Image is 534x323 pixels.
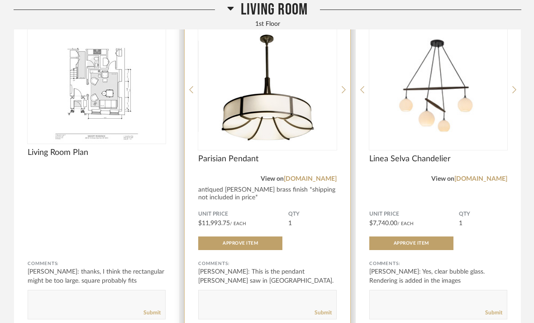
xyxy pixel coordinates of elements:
[223,241,258,246] span: Approve Item
[143,309,161,317] a: Submit
[198,211,288,218] span: Unit Price
[485,309,502,317] a: Submit
[198,236,282,250] button: Approve Item
[198,29,336,143] img: undefined
[198,259,336,268] div: Comments:
[369,211,459,218] span: Unit Price
[284,176,337,182] a: [DOMAIN_NAME]
[315,309,332,317] a: Submit
[394,241,429,246] span: Approve Item
[454,176,507,182] a: [DOMAIN_NAME]
[459,220,462,227] span: 1
[288,220,292,227] span: 1
[431,176,454,182] span: View on
[28,148,166,158] span: Living Room Plan
[369,220,397,227] span: $7,740.00
[198,186,336,202] div: antiqued [PERSON_NAME] brass finish *shipping not included in price*
[369,29,507,143] div: 0
[198,267,336,285] div: [PERSON_NAME]: This is the pendant [PERSON_NAME] saw in [GEOGRAPHIC_DATA].
[28,267,166,285] div: [PERSON_NAME]: thanks, I think the rectangular might be too large. square probably fits
[369,236,453,250] button: Approve Item
[369,259,507,268] div: Comments:
[198,220,230,227] span: $11,993.75
[28,29,166,143] img: undefined
[198,154,336,164] span: Parisian Pendant
[369,267,507,285] div: [PERSON_NAME]: Yes, clear bubble glass. Rendering is added in the images
[198,29,336,143] div: 0
[230,222,246,226] span: / Each
[14,19,521,29] div: 1st Floor
[369,154,507,164] span: Linea Selva Chandelier
[397,222,414,226] span: / Each
[288,211,337,218] span: QTY
[459,211,507,218] span: QTY
[28,259,166,268] div: Comments:
[369,29,507,143] img: undefined
[261,176,284,182] span: View on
